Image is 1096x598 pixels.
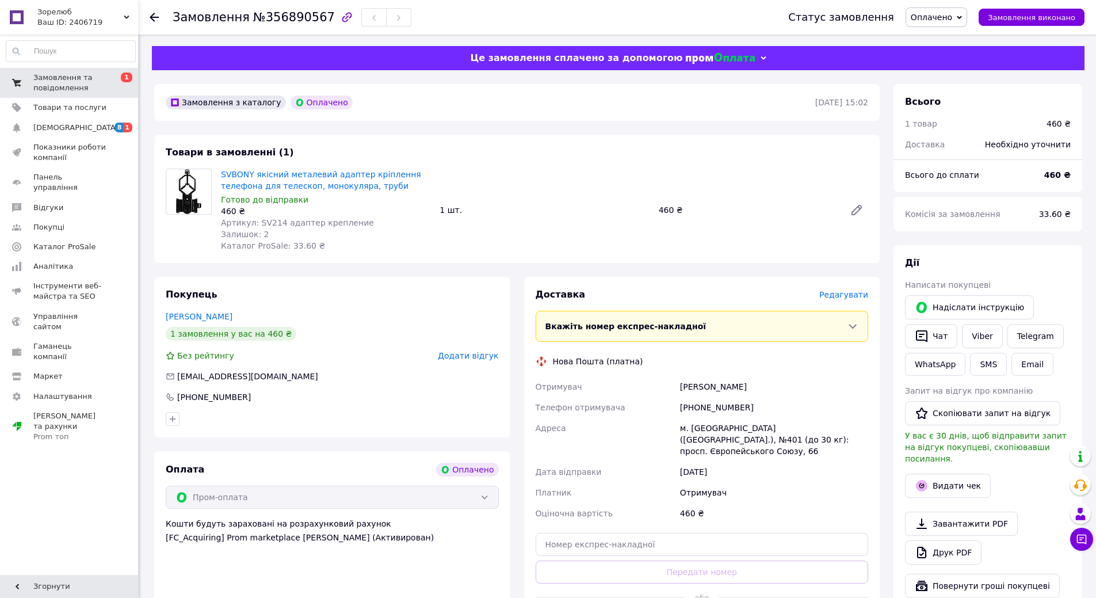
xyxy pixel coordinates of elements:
[905,574,1060,598] button: Повернути гроші покупцеві
[150,12,159,23] div: Повернутися назад
[33,172,106,193] span: Панель управління
[654,202,841,218] div: 460 ₴
[33,142,106,163] span: Показники роботи компанії
[470,52,682,63] span: Це замовлення сплачено за допомогою
[166,518,499,543] div: Кошти будуть зараховані на розрахунковий рахунок
[550,356,646,367] div: Нова Пошта (платна)
[166,464,204,475] span: Оплата
[678,503,870,524] div: 460 ₴
[33,391,92,402] span: Налаштування
[221,230,269,239] span: Залишок: 2
[37,7,124,17] span: Зорелюб
[536,467,602,477] span: Дата відправки
[905,257,919,268] span: Дії
[221,205,430,217] div: 460 ₴
[221,195,308,204] span: Готово до відправки
[678,397,870,418] div: [PHONE_NUMBER]
[905,170,979,180] span: Всього до сплати
[114,123,124,132] span: 8
[905,96,941,107] span: Всього
[33,123,119,133] span: [DEMOGRAPHIC_DATA]
[435,202,654,218] div: 1 шт.
[819,290,868,299] span: Редагувати
[905,119,937,128] span: 1 товар
[1011,353,1053,376] button: Email
[1047,118,1071,129] div: 460 ₴
[436,463,498,477] div: Оплачено
[678,418,870,462] div: м. [GEOGRAPHIC_DATA] ([GEOGRAPHIC_DATA].), №401 (до 30 кг): просп. Європейського Союзу, 66
[905,401,1060,425] button: Скопіювати запит на відгук
[177,372,318,381] span: [EMAIL_ADDRESS][DOMAIN_NAME]
[536,403,625,412] span: Телефон отримувача
[905,295,1034,319] button: Надіслати інструкцію
[37,17,138,28] div: Ваш ID: 2406719
[905,386,1033,395] span: Запит на відгук про компанію
[121,73,132,82] span: 1
[33,222,64,233] span: Покупці
[177,351,234,360] span: Без рейтингу
[905,431,1067,463] span: У вас є 30 днів, щоб відправити запит на відгук покупцеві, скопіювавши посилання.
[905,324,957,348] button: Чат
[905,280,991,290] span: Написати покупцеві
[176,391,252,403] div: [PHONE_NUMBER]
[253,10,335,24] span: №356890567
[33,281,106,302] span: Інструменти веб-майстра та SEO
[536,509,613,518] span: Оціночна вартість
[536,533,869,556] input: Номер експрес-накладної
[166,96,286,109] div: Замовлення з каталогу
[686,53,755,64] img: evopay logo
[678,462,870,482] div: [DATE]
[33,203,63,213] span: Відгуки
[1007,324,1064,348] a: Telegram
[962,324,1002,348] a: Viber
[678,376,870,397] div: [PERSON_NAME]
[788,12,894,23] div: Статус замовлення
[545,322,707,331] span: Вкажіть номер експрес-накладної
[1044,170,1071,180] b: 460 ₴
[905,353,965,376] a: WhatsApp
[536,289,586,300] span: Доставка
[166,532,499,543] div: [FC_Acquiring] Prom marketplace [PERSON_NAME] (Активирован)
[166,289,217,300] span: Покупець
[176,169,202,214] img: SVBONY якісний металевий адаптер кріплення телефона для телескоп, монокуляра, труби
[678,482,870,503] div: Отримувач
[33,102,106,113] span: Товари та послуги
[905,540,982,565] a: Друк PDF
[845,199,868,222] a: Редагувати
[911,13,952,22] span: Оплачено
[221,241,325,250] span: Каталог ProSale: 33.60 ₴
[166,327,296,341] div: 1 замовлення у вас на 460 ₴
[33,341,106,362] span: Гаманець компанії
[1070,528,1093,551] button: Чат з покупцем
[905,512,1018,536] a: Завантажити PDF
[815,98,868,107] time: [DATE] 15:02
[970,353,1007,376] button: SMS
[536,424,566,433] span: Адреса
[1039,210,1071,219] span: 33.60 ₴
[166,312,232,321] a: [PERSON_NAME]
[536,488,572,497] span: Платник
[33,432,106,442] div: Prom топ
[905,474,991,498] button: Видати чек
[33,371,63,382] span: Маркет
[536,382,582,391] span: Отримувач
[33,411,106,443] span: [PERSON_NAME] та рахунки
[6,41,135,62] input: Пошук
[173,10,250,24] span: Замовлення
[221,218,374,227] span: Артикул: SV214 адаптер крепление
[123,123,132,132] span: 1
[221,170,421,191] a: SVBONY якісний металевий адаптер кріплення телефона для телескоп, монокуляра, труби
[905,140,945,149] span: Доставка
[905,210,1000,219] span: Комісія за замовлення
[166,147,294,158] span: Товари в замовленні (1)
[33,242,96,252] span: Каталог ProSale
[438,351,498,360] span: Додати відгук
[33,311,106,332] span: Управління сайтом
[988,13,1075,22] span: Замовлення виконано
[33,73,106,93] span: Замовлення та повідомлення
[33,261,73,272] span: Аналітика
[979,9,1084,26] button: Замовлення виконано
[978,132,1078,157] div: Необхідно уточнити
[291,96,353,109] div: Оплачено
